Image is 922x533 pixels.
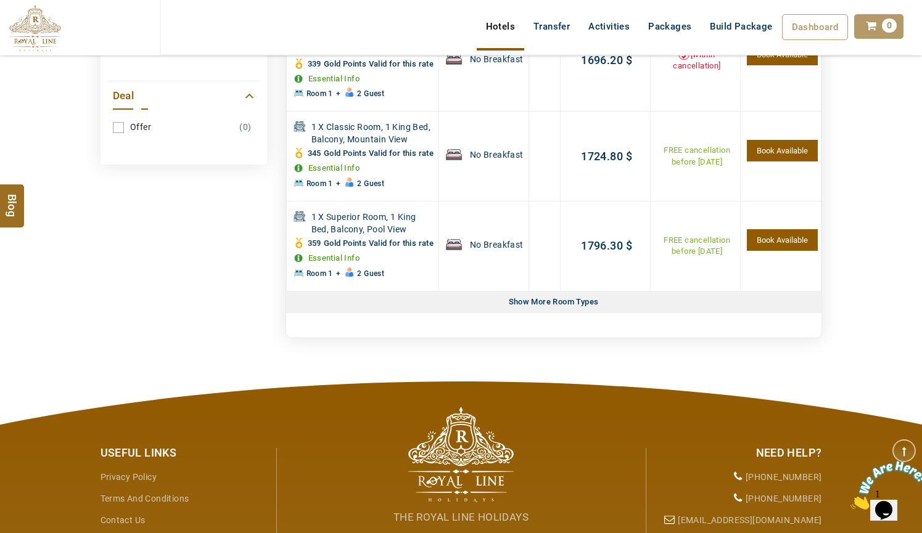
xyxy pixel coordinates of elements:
[5,5,81,54] img: Chat attention grabber
[747,229,817,251] a: 1 Units
[581,239,623,252] span: 1796.30
[882,18,897,33] span: 0
[701,14,781,39] a: Build Package
[664,145,730,166] a: FREE cancellation before [DATE]
[623,150,632,163] span: $
[101,515,146,525] a: Contact Us
[854,14,903,39] a: 0
[357,89,384,98] span: 2 Guest
[5,5,10,15] span: 1
[236,121,254,132] span: (0)
[308,163,360,173] a: Essential Info
[308,149,321,158] span: 345
[307,89,333,98] span: Room 1
[656,488,822,510] li: [PHONE_NUMBER]
[664,235,730,256] a: FREE cancellation before [DATE]
[307,179,333,188] span: Room 1
[308,238,321,248] span: 359
[846,456,922,515] iframe: chat widget
[656,466,822,488] li: [PHONE_NUMBER]
[101,472,157,482] a: Privacy Policy
[623,239,632,252] span: $
[639,14,701,39] a: Packages
[4,194,20,205] span: Blog
[311,211,435,235] span: 1 X Superior Room, 1 King Bed, Balcony, Pool View
[504,291,604,313] div: Show More Room Types
[101,494,189,503] a: Terms and Conditions
[792,22,839,33] span: Dashboard
[336,179,340,188] span: +
[747,140,817,161] a: 1 Units
[308,253,360,262] a: Essential Info
[311,121,435,145] span: 1 X Classic Room, 1 King Bed, Balcony, Mountain View
[581,150,632,163] a: 1724.80$
[307,269,333,278] span: Room 1
[336,269,340,278] span: +
[524,14,579,39] a: Transfer
[393,511,529,523] span: The Royal Line Holidays
[357,269,384,278] span: 2 Guest
[656,445,822,461] div: Need Help?
[9,5,61,52] img: The Royal Line Holidays
[357,179,384,188] span: 2 Guest
[579,14,639,39] a: Activities
[581,239,632,252] a: 1796.30$
[470,149,524,161] span: No Breakfast
[581,150,623,163] span: 1724.80
[470,238,524,251] span: No Breakfast
[678,515,821,525] a: [EMAIL_ADDRESS][DOMAIN_NAME]
[477,14,524,39] a: Hotels
[113,116,255,139] a: Offer(0)
[101,445,267,461] div: Useful Links
[408,407,514,502] img: The Royal Line Holidays
[336,89,340,98] span: +
[113,87,255,104] a: Deal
